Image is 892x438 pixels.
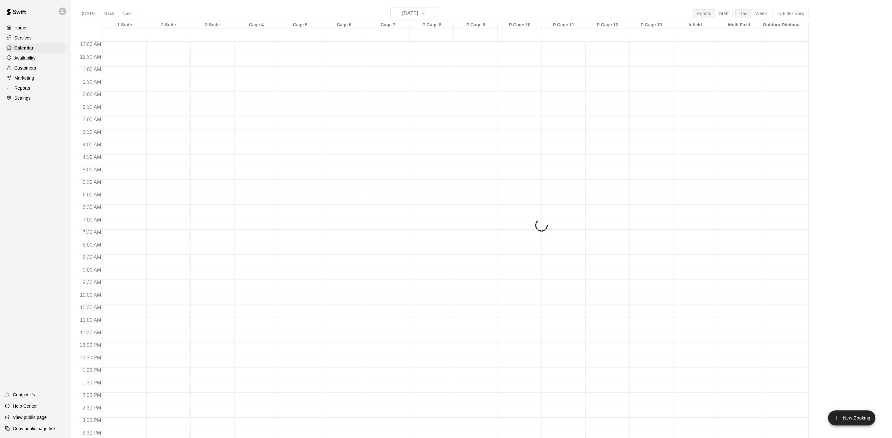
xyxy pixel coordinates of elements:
[366,22,410,28] div: Cage 7
[81,104,103,110] span: 2:30 AM
[14,25,26,31] p: Home
[81,242,103,248] span: 8:00 AM
[81,255,103,260] span: 8:30 AM
[81,142,103,147] span: 4:00 AM
[673,22,717,28] div: Infield
[103,22,146,28] div: 1 Suite
[78,305,103,310] span: 10:30 AM
[81,167,103,172] span: 5:00 AM
[234,22,278,28] div: Cage 4
[14,65,36,71] p: Customers
[78,42,103,47] span: 12:00 AM
[81,92,103,97] span: 2:00 AM
[5,73,66,83] a: Marketing
[498,22,541,28] div: P Cage 10
[14,75,34,81] p: Marketing
[13,403,37,409] p: Help Center
[81,368,103,373] span: 1:00 PM
[81,79,103,85] span: 1:30 AM
[14,85,30,91] p: Reports
[717,22,761,28] div: Multi Field
[322,22,366,28] div: Cage 6
[81,154,103,160] span: 4:30 AM
[146,22,190,28] div: 2 Suite
[541,22,585,28] div: P Cage 11
[81,267,103,273] span: 9:00 AM
[410,22,454,28] div: P Cage 8
[5,43,66,53] a: Calendar
[81,418,103,423] span: 3:00 PM
[13,414,47,420] p: View public page
[5,53,66,63] a: Availability
[78,330,103,335] span: 11:30 AM
[5,93,66,103] a: Settings
[81,230,103,235] span: 7:30 AM
[81,430,103,435] span: 3:30 PM
[78,317,103,323] span: 11:00 AM
[78,342,103,348] span: 12:00 PM
[78,292,103,298] span: 10:00 AM
[14,35,32,41] p: Services
[81,217,103,222] span: 7:00 AM
[190,22,234,28] div: 3 Suite
[14,45,34,51] p: Calendar
[81,117,103,122] span: 3:00 AM
[78,355,103,360] span: 12:30 PM
[78,54,103,60] span: 12:30 AM
[81,129,103,135] span: 3:30 AM
[81,405,103,410] span: 2:30 PM
[13,392,35,398] p: Contact Us
[81,393,103,398] span: 2:00 PM
[761,22,805,28] div: Outdoor Pitching 1
[81,180,103,185] span: 5:30 AM
[5,83,66,93] a: Reports
[5,23,66,33] a: Home
[5,33,66,43] a: Services
[81,280,103,285] span: 9:30 AM
[629,22,673,28] div: P Cage 13
[81,380,103,385] span: 1:30 PM
[14,95,31,101] p: Settings
[81,192,103,197] span: 6:00 AM
[13,425,55,432] p: Copy public page link
[454,22,498,28] div: P Cage 9
[81,205,103,210] span: 6:30 AM
[5,63,66,73] a: Customers
[585,22,629,28] div: P Cage 12
[81,67,103,72] span: 1:00 AM
[278,22,322,28] div: Cage 5
[14,55,36,61] p: Availability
